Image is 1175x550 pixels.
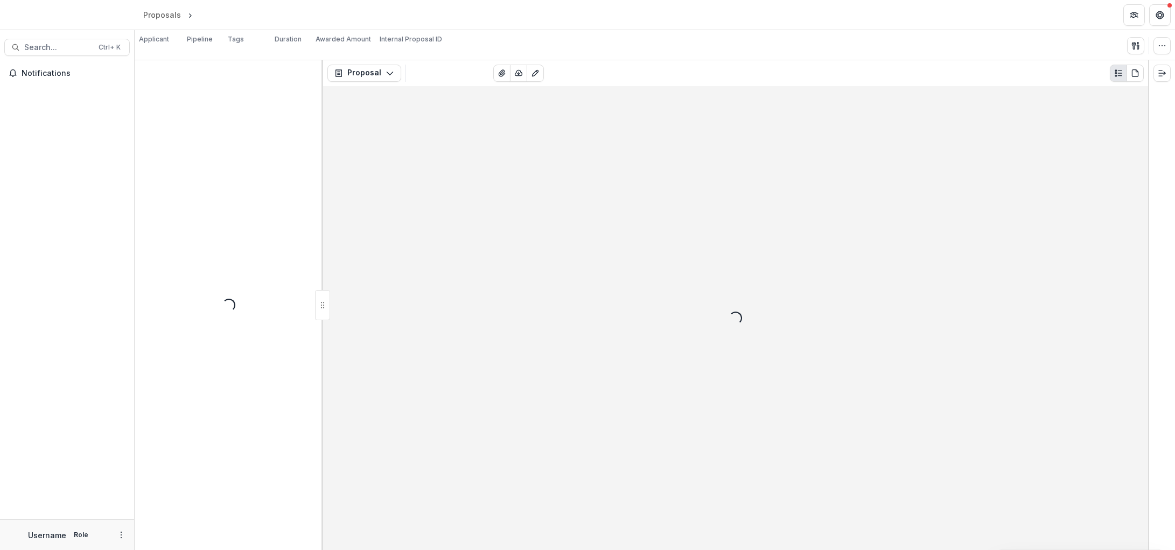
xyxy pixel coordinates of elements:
[316,34,371,44] p: Awarded Amount
[4,39,130,56] button: Search...
[187,34,213,44] p: Pipeline
[1153,65,1171,82] button: Expand right
[139,7,241,23] nav: breadcrumb
[24,43,92,52] span: Search...
[4,65,130,82] button: Notifications
[493,65,510,82] button: View Attached Files
[96,41,123,53] div: Ctrl + K
[139,7,185,23] a: Proposals
[71,530,92,540] p: Role
[228,34,244,44] p: Tags
[275,34,302,44] p: Duration
[139,34,169,44] p: Applicant
[115,528,128,541] button: More
[327,65,401,82] button: Proposal
[143,9,181,20] div: Proposals
[28,530,66,541] p: Username
[1127,65,1144,82] button: PDF view
[1149,4,1171,26] button: Get Help
[527,65,544,82] button: Edit as form
[380,34,442,44] p: Internal Proposal ID
[1123,4,1145,26] button: Partners
[1110,65,1127,82] button: Plaintext view
[22,69,125,78] span: Notifications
